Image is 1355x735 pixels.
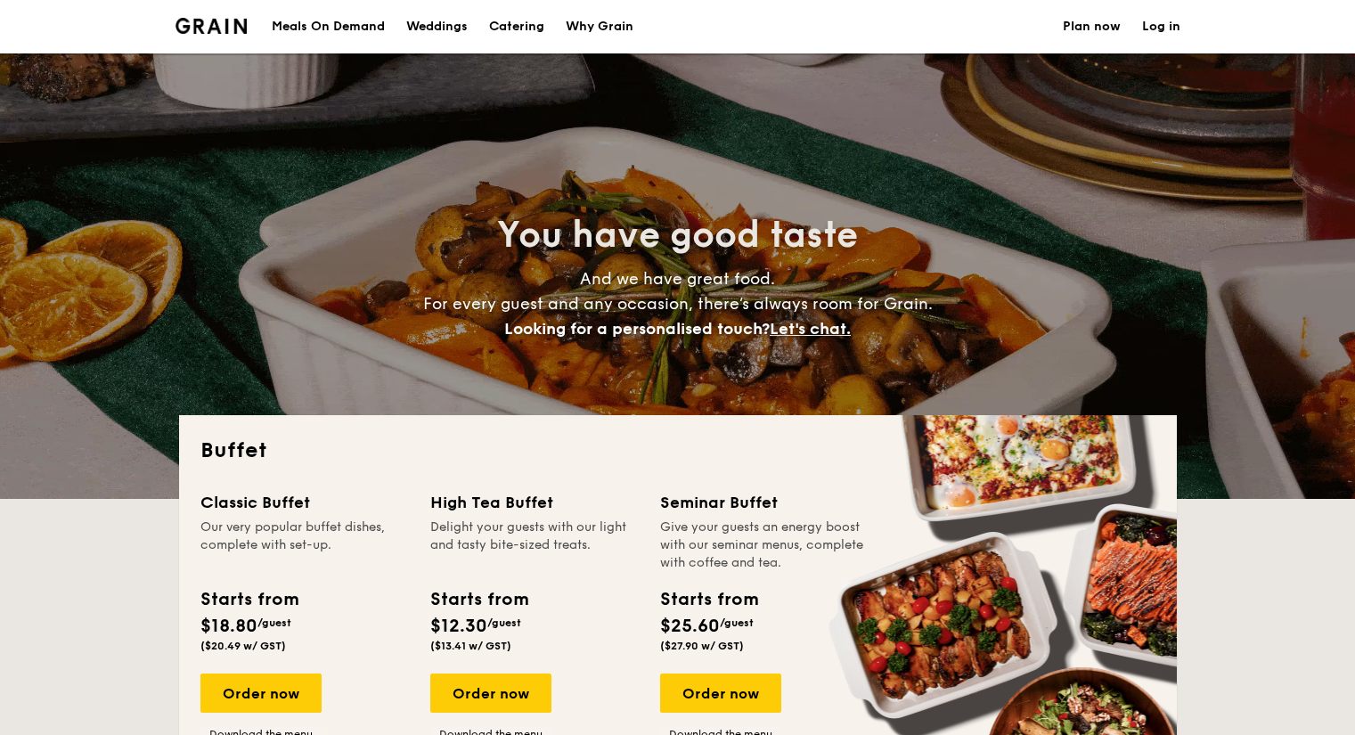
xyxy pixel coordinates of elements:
[660,586,757,613] div: Starts from
[497,214,858,257] span: You have good taste
[430,640,511,652] span: ($13.41 w/ GST)
[430,616,487,637] span: $12.30
[504,319,770,339] span: Looking for a personalised touch?
[430,519,639,572] div: Delight your guests with our light and tasty bite-sized treats.
[660,519,869,572] div: Give your guests an energy boost with our seminar menus, complete with coffee and tea.
[200,674,322,713] div: Order now
[770,319,851,339] span: Let's chat.
[720,617,754,629] span: /guest
[175,18,248,34] a: Logotype
[200,616,257,637] span: $18.80
[200,586,298,613] div: Starts from
[200,437,1155,465] h2: Buffet
[200,519,409,572] div: Our very popular buffet dishes, complete with set-up.
[660,616,720,637] span: $25.60
[487,617,521,629] span: /guest
[200,490,409,515] div: Classic Buffet
[430,586,527,613] div: Starts from
[423,269,933,339] span: And we have great food. For every guest and any occasion, there’s always room for Grain.
[200,640,286,652] span: ($20.49 w/ GST)
[660,674,781,713] div: Order now
[430,674,551,713] div: Order now
[257,617,291,629] span: /guest
[660,490,869,515] div: Seminar Buffet
[660,640,744,652] span: ($27.90 w/ GST)
[175,18,248,34] img: Grain
[430,490,639,515] div: High Tea Buffet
